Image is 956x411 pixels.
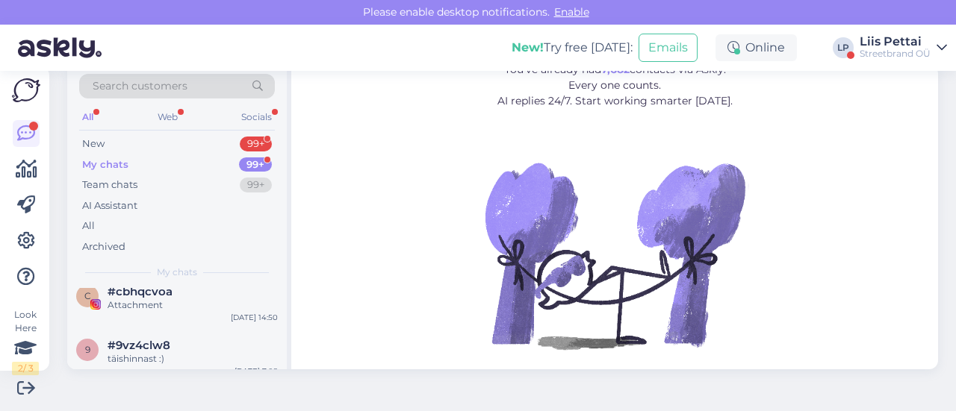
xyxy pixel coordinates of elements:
[240,178,272,192] div: 99+
[85,344,90,355] span: 9
[231,312,278,323] div: [DATE] 14:50
[82,239,125,254] div: Archived
[108,352,278,365] div: täishinnast :)
[108,298,278,312] div: Attachment
[860,36,947,60] a: Liis PettaiStreetbrand OÜ
[860,36,931,48] div: Liis Pettai
[512,40,544,54] b: New!
[82,198,137,213] div: AI Assistant
[84,290,91,301] span: c
[239,157,272,172] div: 99+
[716,34,797,61] div: Online
[639,34,698,62] button: Emails
[833,37,854,58] div: LP
[860,48,931,60] div: Streetbrand OÜ
[82,157,128,172] div: My chats
[155,107,181,127] div: Web
[12,78,40,102] img: Askly Logo
[157,266,197,279] span: My chats
[82,137,105,151] div: New
[82,219,95,233] div: All
[240,137,272,151] div: 99+
[82,178,137,192] div: Team chats
[12,308,39,375] div: Look Here
[12,362,39,375] div: 2 / 3
[79,107,96,127] div: All
[235,365,278,377] div: [DATE] 7:09
[93,78,187,94] span: Search customers
[512,39,633,57] div: Try free [DATE]:
[108,285,173,298] span: #cbhqcvoa
[550,5,594,19] span: Enable
[480,121,749,389] img: No Chat active
[417,62,813,109] p: You’ve already had contacts via Askly. Every one counts. AI replies 24/7. Start working smarter [...
[108,339,170,352] span: #9vz4clw8
[238,107,275,127] div: Socials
